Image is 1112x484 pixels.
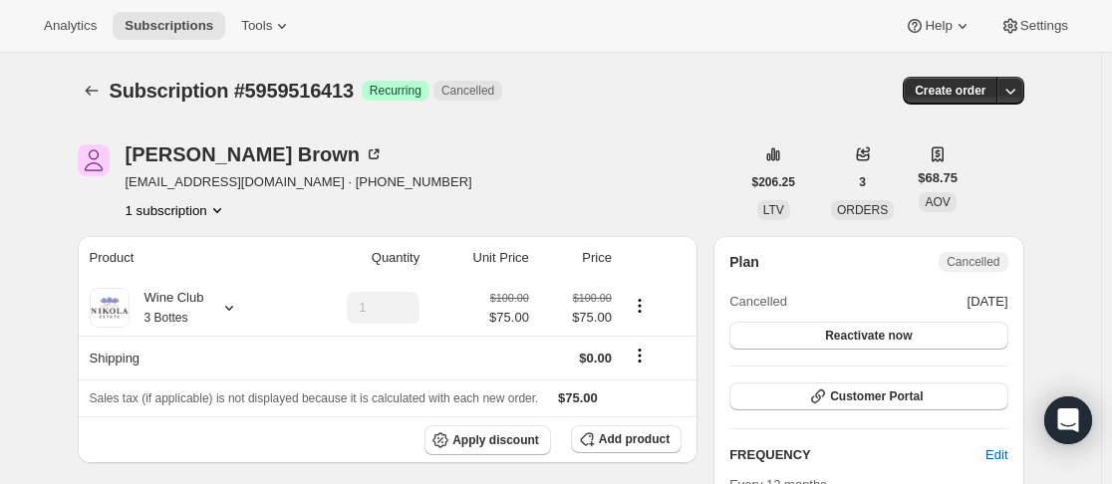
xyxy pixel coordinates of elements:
[126,172,472,192] span: [EMAIL_ADDRESS][DOMAIN_NAME] · [PHONE_NUMBER]
[78,236,290,280] th: Product
[144,311,188,325] small: 3 Bottes
[763,203,784,217] span: LTV
[573,292,612,304] small: $100.00
[893,12,983,40] button: Help
[988,12,1080,40] button: Settings
[370,83,421,99] span: Recurring
[571,425,682,453] button: Add product
[973,439,1019,471] button: Edit
[729,322,1007,350] button: Reactivate now
[44,18,97,34] span: Analytics
[925,18,952,34] span: Help
[32,12,109,40] button: Analytics
[78,144,110,176] span: Alan Brown
[985,445,1007,465] span: Edit
[110,80,354,102] span: Subscription #5959516413
[947,254,999,270] span: Cancelled
[918,168,958,188] span: $68.75
[968,292,1008,312] span: [DATE]
[441,83,494,99] span: Cancelled
[599,431,670,447] span: Add product
[729,252,759,272] h2: Plan
[126,200,227,220] button: Product actions
[915,83,985,99] span: Create order
[624,295,656,317] button: Product actions
[113,12,225,40] button: Subscriptions
[859,174,866,190] span: 3
[837,203,888,217] span: ORDERS
[489,308,529,328] span: $75.00
[90,391,539,405] span: Sales tax (if applicable) is not displayed because it is calculated with each new order.
[579,351,612,365] span: $0.00
[424,425,551,455] button: Apply discount
[535,236,618,280] th: Price
[729,382,1007,410] button: Customer Portal
[130,288,204,328] div: Wine Club
[229,12,304,40] button: Tools
[425,236,535,280] th: Unit Price
[830,388,923,404] span: Customer Portal
[241,18,272,34] span: Tools
[541,308,612,328] span: $75.00
[78,77,106,105] button: Subscriptions
[90,288,130,328] img: product img
[752,174,795,190] span: $206.25
[290,236,425,280] th: Quantity
[624,345,656,366] button: Shipping actions
[847,168,878,196] button: 3
[729,292,787,312] span: Cancelled
[729,445,985,465] h2: FREQUENCY
[925,195,950,209] span: AOV
[1020,18,1068,34] span: Settings
[125,18,213,34] span: Subscriptions
[825,328,912,344] span: Reactivate now
[1044,396,1092,444] div: Open Intercom Messenger
[740,168,807,196] button: $206.25
[78,336,290,379] th: Shipping
[452,432,539,448] span: Apply discount
[558,390,598,405] span: $75.00
[126,144,385,164] div: [PERSON_NAME] Brown
[490,292,529,304] small: $100.00
[903,77,997,105] button: Create order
